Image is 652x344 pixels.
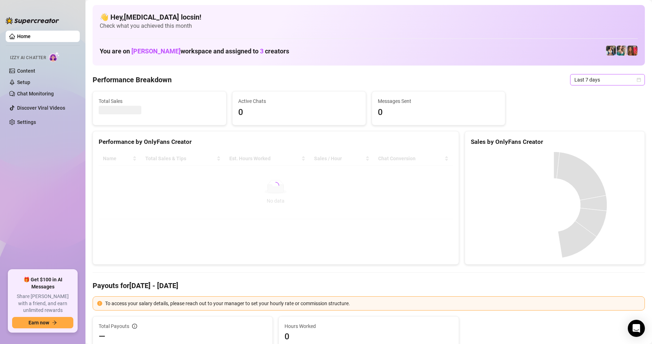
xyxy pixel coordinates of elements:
[17,79,30,85] a: Setup
[28,320,49,325] span: Earn now
[627,46,637,56] img: Bella
[100,47,289,55] h1: You are on workspace and assigned to creators
[606,46,616,56] img: Katy
[131,47,181,55] span: [PERSON_NAME]
[97,301,102,306] span: exclamation-circle
[105,299,640,307] div: To access your salary details, please reach out to your manager to set your hourly rate or commis...
[17,33,31,39] a: Home
[271,181,281,191] span: loading
[52,320,57,325] span: arrow-right
[93,75,172,85] h4: Performance Breakdown
[471,137,639,147] div: Sales by OnlyFans Creator
[285,331,453,342] span: 0
[10,54,46,61] span: Izzy AI Chatter
[260,47,264,55] span: 3
[12,317,73,328] button: Earn nowarrow-right
[12,276,73,290] span: 🎁 Get $100 in AI Messages
[132,324,137,329] span: info-circle
[99,97,220,105] span: Total Sales
[93,281,645,291] h4: Payouts for [DATE] - [DATE]
[6,17,59,24] img: logo-BBDzfeDw.svg
[12,293,73,314] span: Share [PERSON_NAME] with a friend, and earn unlimited rewards
[99,322,129,330] span: Total Payouts
[100,22,638,30] span: Check what you achieved this month
[378,106,500,119] span: 0
[99,137,453,147] div: Performance by OnlyFans Creator
[637,78,641,82] span: calendar
[285,322,453,330] span: Hours Worked
[238,106,360,119] span: 0
[628,320,645,337] div: Open Intercom Messenger
[238,97,360,105] span: Active Chats
[17,68,35,74] a: Content
[17,105,65,111] a: Discover Viral Videos
[617,46,627,56] img: Zaddy
[17,91,54,97] a: Chat Monitoring
[574,74,641,85] span: Last 7 days
[100,12,638,22] h4: 👋 Hey, [MEDICAL_DATA] locsin !
[17,119,36,125] a: Settings
[378,97,500,105] span: Messages Sent
[99,331,105,342] span: —
[49,52,60,62] img: AI Chatter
